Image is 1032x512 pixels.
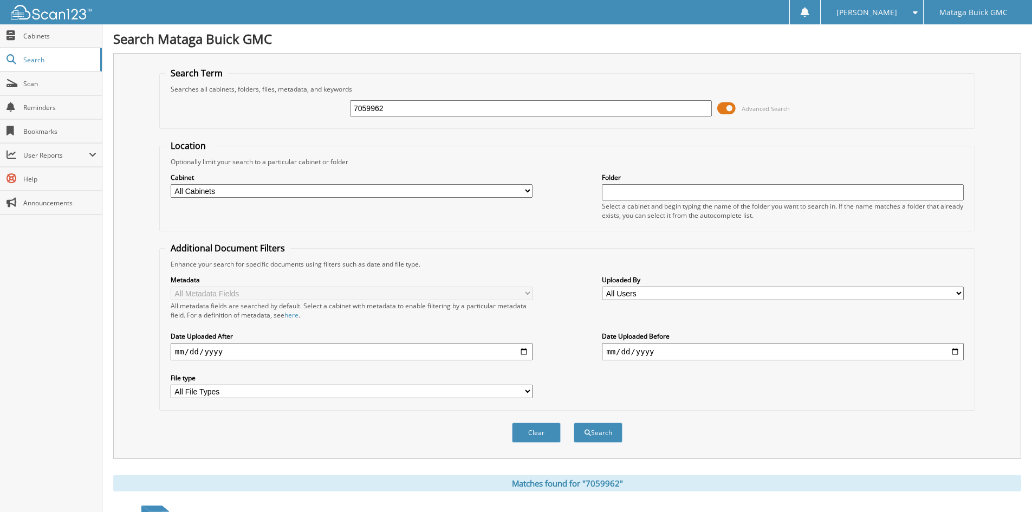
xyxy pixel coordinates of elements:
span: [PERSON_NAME] [836,9,897,16]
img: scan123-logo-white.svg [11,5,92,20]
label: Uploaded By [602,275,964,284]
label: Cabinet [171,173,533,182]
span: Bookmarks [23,127,96,136]
div: All metadata fields are searched by default. Select a cabinet with metadata to enable filtering b... [171,301,533,320]
div: Optionally limit your search to a particular cabinet or folder [165,157,969,166]
label: Folder [602,173,964,182]
span: Announcements [23,198,96,208]
button: Search [574,423,622,443]
input: start [171,343,533,360]
label: Date Uploaded Before [602,332,964,341]
input: end [602,343,964,360]
div: Searches all cabinets, folders, files, metadata, and keywords [165,85,969,94]
span: Reminders [23,103,96,112]
span: Help [23,174,96,184]
div: Matches found for "7059962" [113,475,1021,491]
div: Select a cabinet and begin typing the name of the folder you want to search in. If the name match... [602,202,964,220]
legend: Search Term [165,67,228,79]
button: Clear [512,423,561,443]
span: Cabinets [23,31,96,41]
div: Enhance your search for specific documents using filters such as date and file type. [165,260,969,269]
label: Date Uploaded After [171,332,533,341]
span: User Reports [23,151,89,160]
label: File type [171,373,533,383]
legend: Additional Document Filters [165,242,290,254]
legend: Location [165,140,211,152]
a: here [284,310,298,320]
h1: Search Mataga Buick GMC [113,30,1021,48]
span: Scan [23,79,96,88]
span: Search [23,55,95,64]
span: Advanced Search [742,105,790,113]
span: Mataga Buick GMC [939,9,1008,16]
label: Metadata [171,275,533,284]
